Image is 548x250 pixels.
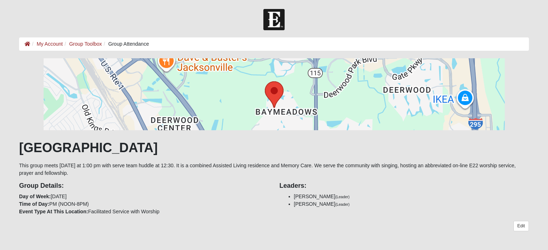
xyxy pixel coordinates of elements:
[513,221,529,231] a: Edit
[294,193,529,200] li: [PERSON_NAME]
[19,194,51,199] strong: Day of Week:
[37,41,63,47] a: My Account
[14,177,274,215] div: [DATE] PM (NOON-8PM) Facilitated Service with Worship
[19,201,49,207] strong: Time of Day:
[19,140,529,155] h1: [GEOGRAPHIC_DATA]
[294,200,529,208] li: [PERSON_NAME]
[280,182,529,190] h4: Leaders:
[263,9,285,30] img: Church of Eleven22 Logo
[335,202,350,206] small: (Leader)
[19,209,88,214] strong: Event Type At This Location:
[335,195,350,199] small: (Leader)
[19,182,268,190] h4: Group Details:
[69,41,102,47] a: Group Toolbox
[102,40,149,48] li: Group Attendance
